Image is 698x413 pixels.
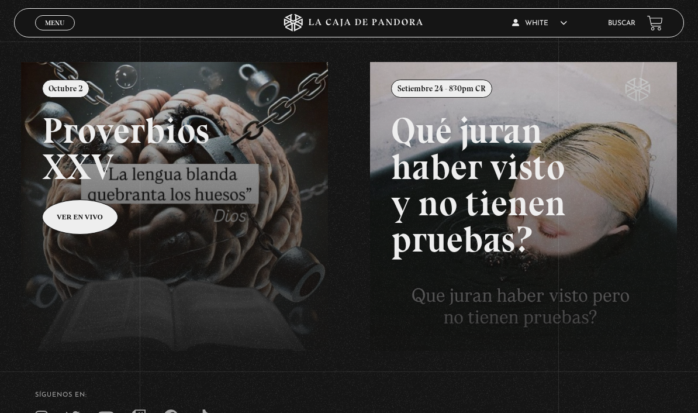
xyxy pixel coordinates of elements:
[41,29,68,37] span: Cerrar
[35,392,664,398] h4: SÍguenos en:
[512,20,567,27] span: White
[647,15,663,31] a: View your shopping cart
[608,20,635,27] a: Buscar
[45,19,64,26] span: Menu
